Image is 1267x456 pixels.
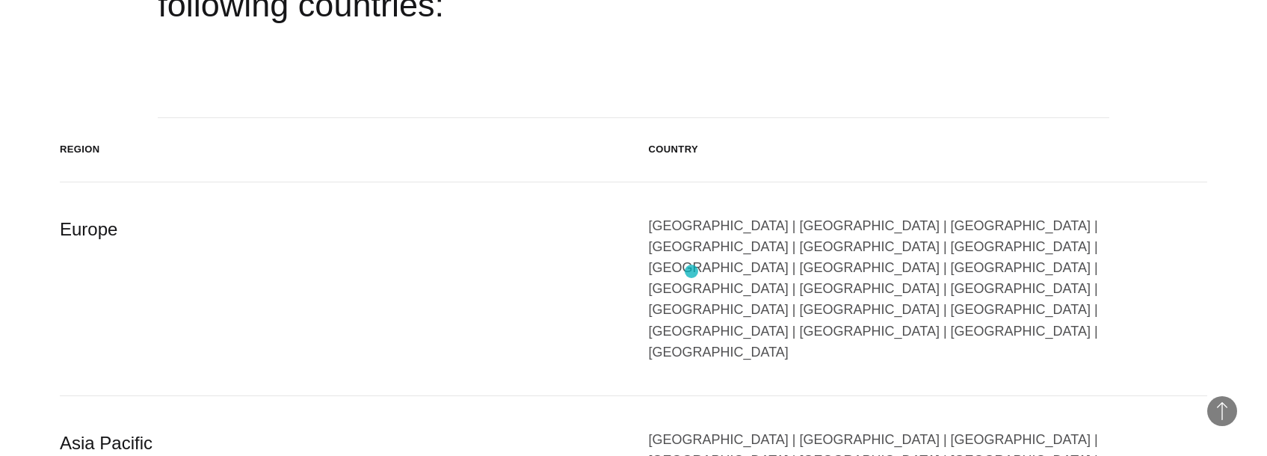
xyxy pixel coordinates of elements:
div: Region [60,142,619,157]
div: Europe [60,215,619,363]
div: [GEOGRAPHIC_DATA] | [GEOGRAPHIC_DATA] | [GEOGRAPHIC_DATA] | [GEOGRAPHIC_DATA] | [GEOGRAPHIC_DATA]... [649,215,1208,363]
div: Country [649,142,1208,157]
button: Back to Top [1207,396,1237,426]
